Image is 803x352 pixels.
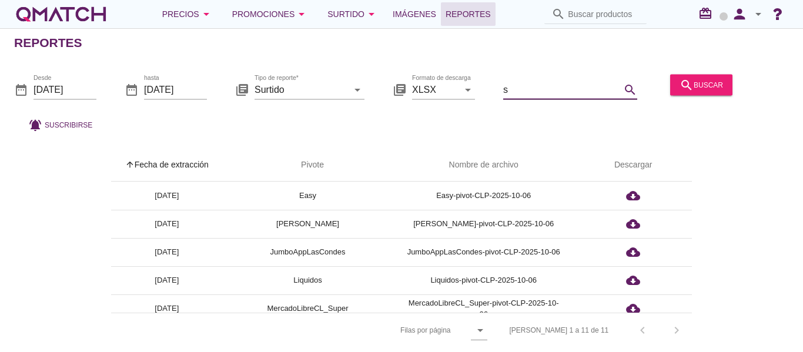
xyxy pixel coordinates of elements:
i: person [728,6,751,22]
i: arrow_drop_down [364,7,379,21]
i: arrow_drop_down [295,7,309,21]
i: cloud_download [626,245,640,259]
td: Liquidos [223,266,393,294]
td: [DATE] [111,238,223,266]
i: arrow_upward [125,160,135,169]
input: hasta [144,80,207,99]
i: arrow_drop_down [199,7,213,21]
td: Easy [223,182,393,210]
span: Imágenes [393,7,436,21]
i: search [551,7,566,21]
a: Imágenes [388,2,441,26]
th: Nombre de archivo: Not sorted. [393,149,574,182]
td: [DATE] [111,210,223,238]
div: Surtido [327,7,379,21]
td: [DATE] [111,182,223,210]
td: [PERSON_NAME]-pivot-CLP-2025-10-06 [393,210,574,238]
button: buscar [670,74,732,95]
i: cloud_download [626,217,640,231]
i: library_books [235,82,249,96]
button: Precios [153,2,223,26]
a: white-qmatch-logo [14,2,108,26]
td: [DATE] [111,266,223,294]
i: arrow_drop_down [461,82,475,96]
i: cloud_download [626,273,640,287]
th: Pivote: Not sorted. Activate to sort ascending. [223,149,393,182]
th: Fecha de extracción: Sorted ascending. Activate to sort descending. [111,149,223,182]
a: Reportes [441,2,496,26]
span: Suscribirse [45,119,92,130]
div: Filas por página [283,313,487,347]
button: Suscribirse [19,114,102,135]
th: Descargar: Not sorted. [574,149,692,182]
input: Formato de descarga [412,80,459,99]
td: MercadoLibreCL_Super-pivot-CLP-2025-10-06 [393,294,574,323]
i: arrow_drop_down [350,82,364,96]
input: Desde [34,80,96,99]
input: Tipo de reporte* [255,80,348,99]
td: [PERSON_NAME] [223,210,393,238]
button: Promociones [223,2,319,26]
i: redeem [698,6,717,21]
i: search [680,78,694,92]
i: date_range [14,82,28,96]
i: date_range [125,82,139,96]
td: Liquidos-pivot-CLP-2025-10-06 [393,266,574,294]
button: Surtido [318,2,388,26]
input: Filtrar por texto [503,80,621,99]
div: [PERSON_NAME] 1 a 11 de 11 [510,325,609,336]
td: Easy-pivot-CLP-2025-10-06 [393,182,574,210]
td: JumboAppLasCondes [223,238,393,266]
i: notifications_active [28,118,45,132]
i: cloud_download [626,189,640,203]
td: MercadoLibreCL_Super [223,294,393,323]
div: Promociones [232,7,309,21]
input: Buscar productos [568,5,640,24]
div: buscar [680,78,723,92]
i: arrow_drop_down [473,323,487,337]
i: search [623,82,637,96]
div: Precios [162,7,213,21]
i: arrow_drop_down [751,7,765,21]
td: JumboAppLasCondes-pivot-CLP-2025-10-06 [393,238,574,266]
i: library_books [393,82,407,96]
h2: Reportes [14,33,82,52]
td: [DATE] [111,294,223,323]
i: cloud_download [626,301,640,316]
span: Reportes [446,7,491,21]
